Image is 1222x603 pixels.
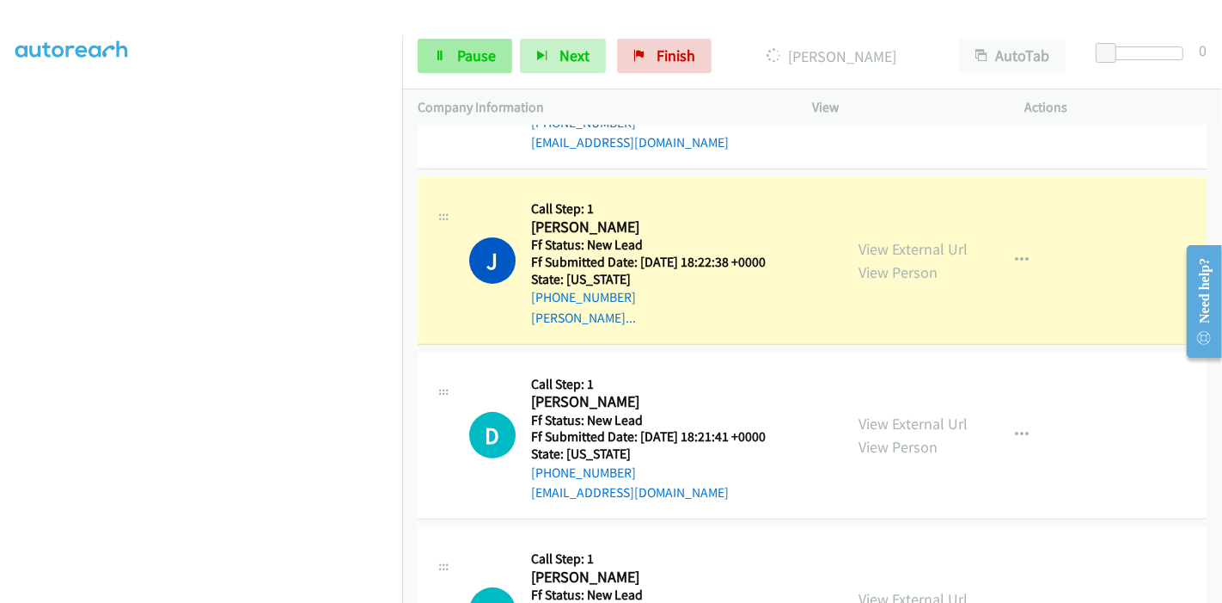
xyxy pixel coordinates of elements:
[531,310,636,326] a: [PERSON_NAME]...
[531,568,766,588] h2: [PERSON_NAME]
[531,254,787,271] h5: Ff Submitted Date: [DATE] 18:22:38 +0000
[735,45,928,68] p: [PERSON_NAME]
[531,446,787,463] h5: State: [US_STATE]
[1025,97,1207,118] p: Actions
[531,218,787,237] h2: [PERSON_NAME]
[531,392,787,412] h2: [PERSON_NAME]
[531,237,787,254] h5: Ff Status: New Lead
[1199,39,1207,62] div: 0
[531,428,787,446] h5: Ff Submitted Date: [DATE] 18:21:41 +0000
[531,289,636,305] a: [PHONE_NUMBER]
[531,551,766,568] h5: Call Step: 1
[520,39,606,73] button: Next
[858,262,938,282] a: View Person
[469,237,516,284] h1: J
[531,465,636,481] a: [PHONE_NUMBER]
[657,46,695,65] span: Finish
[858,239,968,259] a: View External Url
[531,200,787,218] h5: Call Step: 1
[531,376,787,393] h5: Call Step: 1
[418,39,512,73] a: Pause
[469,412,516,458] div: The call is yet to be attempted
[617,39,712,73] a: Finish
[531,412,787,429] h5: Ff Status: New Lead
[1173,233,1222,370] iframe: Resource Center
[531,134,729,151] a: [EMAIL_ADDRESS][DOMAIN_NAME]
[531,271,787,288] h5: State: [US_STATE]
[531,484,729,501] a: [EMAIL_ADDRESS][DOMAIN_NAME]
[531,114,636,131] a: [PHONE_NUMBER]
[559,46,590,65] span: Next
[418,97,781,118] p: Company Information
[812,97,994,118] p: View
[858,437,938,457] a: View Person
[457,46,496,65] span: Pause
[858,414,968,434] a: View External Url
[959,39,1066,73] button: AutoTab
[469,412,516,458] h1: D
